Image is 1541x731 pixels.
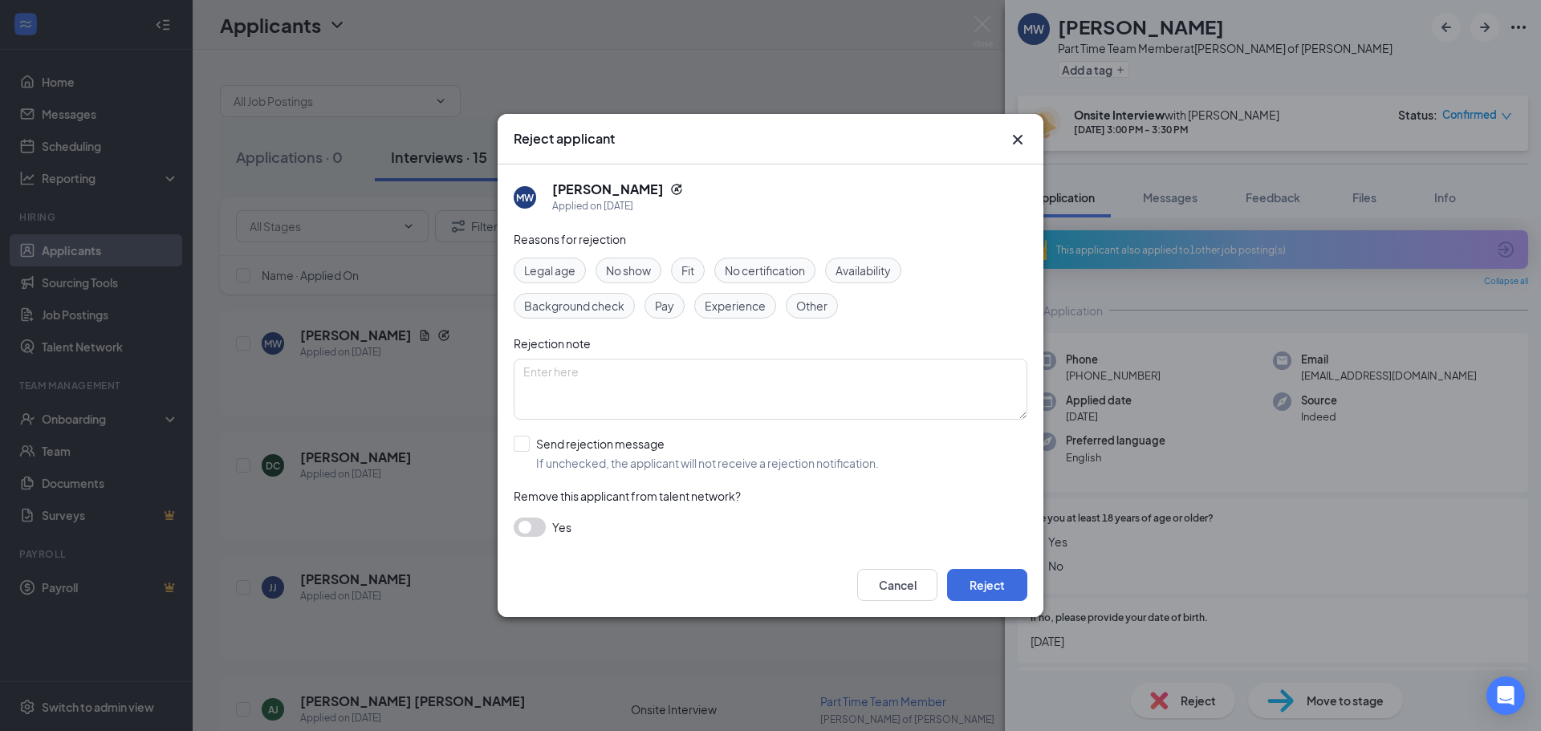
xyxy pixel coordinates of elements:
[670,183,683,196] svg: Reapply
[514,489,741,503] span: Remove this applicant from talent network?
[524,262,575,279] span: Legal age
[552,181,664,198] h5: [PERSON_NAME]
[705,297,766,315] span: Experience
[1008,130,1027,149] svg: Cross
[516,191,534,205] div: MW
[514,336,591,351] span: Rejection note
[1486,676,1525,715] div: Open Intercom Messenger
[514,130,615,148] h3: Reject applicant
[796,297,827,315] span: Other
[725,262,805,279] span: No certification
[514,232,626,246] span: Reasons for rejection
[552,518,571,537] span: Yes
[552,198,683,214] div: Applied on [DATE]
[1008,130,1027,149] button: Close
[524,297,624,315] span: Background check
[606,262,651,279] span: No show
[836,262,891,279] span: Availability
[857,569,937,601] button: Cancel
[681,262,694,279] span: Fit
[655,297,674,315] span: Pay
[947,569,1027,601] button: Reject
